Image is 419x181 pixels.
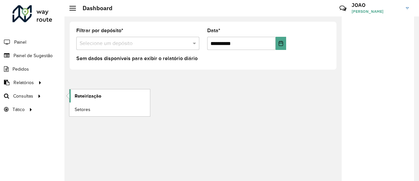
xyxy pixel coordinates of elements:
[12,66,29,73] span: Pedidos
[352,2,401,8] h3: JOAO
[14,39,26,46] span: Painel
[12,106,25,113] span: Tático
[336,1,350,15] a: Contato Rápido
[276,37,286,50] button: Choose Date
[352,9,401,14] span: [PERSON_NAME]
[13,79,34,86] span: Relatórios
[13,52,53,59] span: Painel de Sugestão
[75,106,90,113] span: Setores
[13,93,33,100] span: Consultas
[76,5,112,12] h2: Dashboard
[207,27,220,34] label: Data
[76,27,123,34] label: Filtrar por depósito
[69,103,150,116] a: Setores
[75,93,101,100] span: Roteirização
[69,89,150,102] a: Roteirização
[76,55,198,62] label: Sem dados disponíveis para exibir o relatório diário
